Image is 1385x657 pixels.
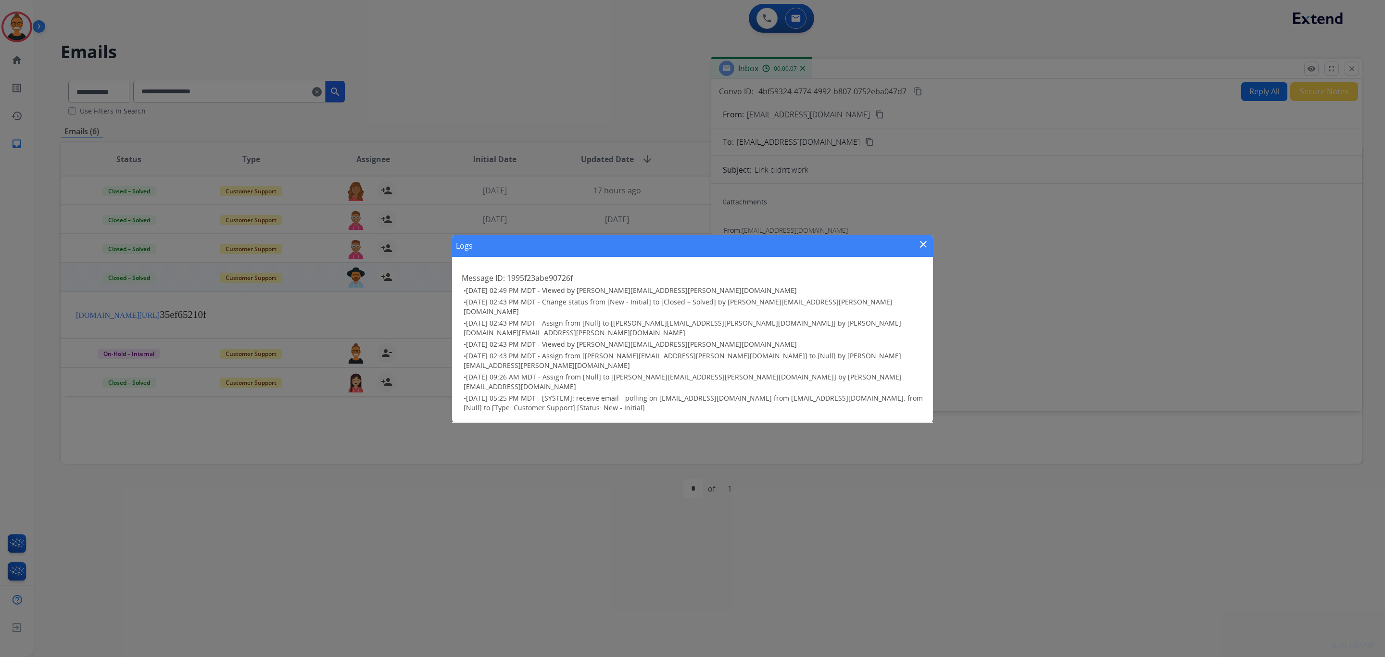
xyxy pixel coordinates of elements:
[918,239,929,250] mat-icon: close
[464,393,923,412] span: [DATE] 05:25 PM MDT - [SYSTEM]: receive email - polling on [EMAIL_ADDRESS][DOMAIN_NAME] from [EMA...
[464,340,923,349] h3: •
[464,297,923,316] h3: •
[464,318,901,337] span: [DATE] 02:43 PM MDT - Assign from [Null] to [[PERSON_NAME][EMAIL_ADDRESS][PERSON_NAME][DOMAIN_NAM...
[462,273,505,283] span: Message ID:
[464,297,893,316] span: [DATE] 02:43 PM MDT - Change status from [New - Initial] to [Closed – Solved] by [PERSON_NAME][EM...
[464,393,923,413] h3: •
[466,286,797,295] span: [DATE] 02:49 PM MDT - Viewed by [PERSON_NAME][EMAIL_ADDRESS][PERSON_NAME][DOMAIN_NAME]
[464,372,902,391] span: [DATE] 09:26 AM MDT - Assign from [Null] to [[PERSON_NAME][EMAIL_ADDRESS][PERSON_NAME][DOMAIN_NAM...
[456,240,473,252] h1: Logs
[464,351,923,370] h3: •
[464,318,923,338] h3: •
[1332,640,1375,651] p: 0.20.1027RC
[507,273,573,283] span: 1995f23abe90726f
[464,351,901,370] span: [DATE] 02:43 PM MDT - Assign from [[PERSON_NAME][EMAIL_ADDRESS][PERSON_NAME][DOMAIN_NAME]] to [Nu...
[466,340,797,349] span: [DATE] 02:43 PM MDT - Viewed by [PERSON_NAME][EMAIL_ADDRESS][PERSON_NAME][DOMAIN_NAME]
[464,372,923,392] h3: •
[464,286,923,295] h3: •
